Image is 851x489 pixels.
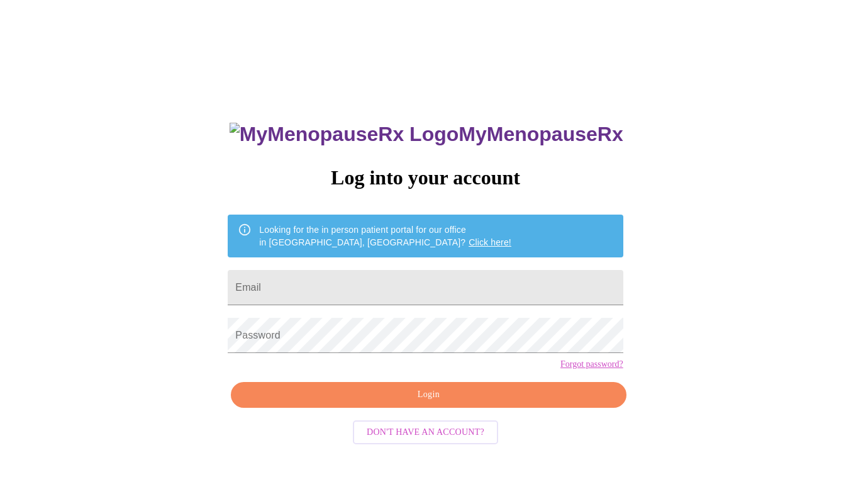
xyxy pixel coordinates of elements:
[560,359,623,369] a: Forgot password?
[469,237,511,247] a: Click here!
[259,218,511,254] div: Looking for the in person patient portal for our office in [GEOGRAPHIC_DATA], [GEOGRAPHIC_DATA]?
[245,387,611,403] span: Login
[367,425,484,441] span: Don't have an account?
[230,123,623,146] h3: MyMenopauseRx
[231,382,626,408] button: Login
[230,123,459,146] img: MyMenopauseRx Logo
[353,420,498,445] button: Don't have an account?
[228,166,623,189] h3: Log into your account
[350,426,501,437] a: Don't have an account?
